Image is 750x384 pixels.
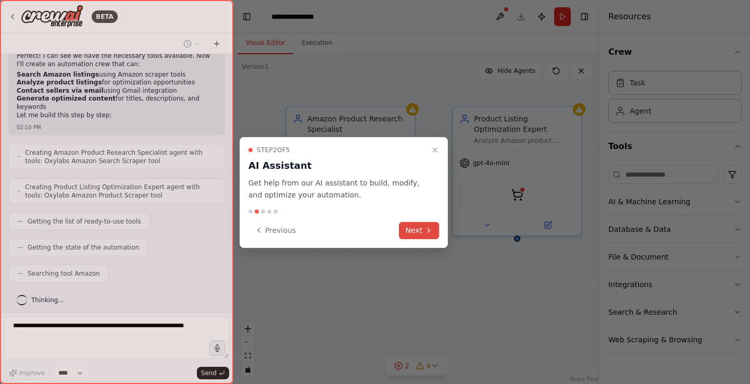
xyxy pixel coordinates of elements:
button: Previous [248,222,302,239]
p: Get help from our AI assistant to build, modify, and optimize your automation. [248,177,427,201]
button: Next [399,222,439,239]
h3: AI Assistant [248,158,427,173]
button: Close walkthrough [429,144,441,156]
span: Step 2 of 5 [257,146,290,154]
button: Hide left sidebar [240,9,254,24]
